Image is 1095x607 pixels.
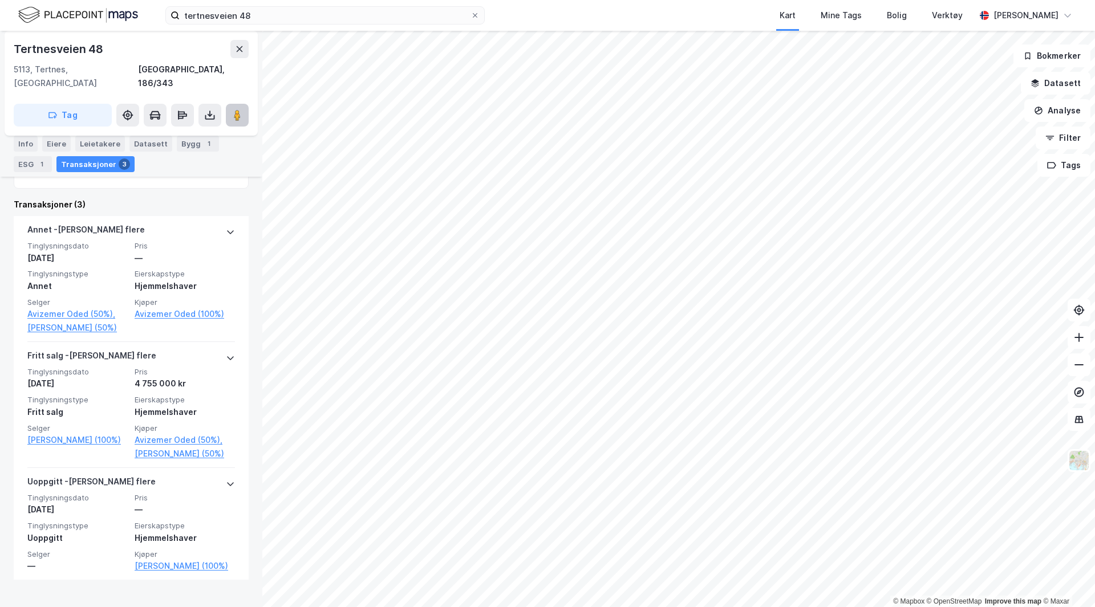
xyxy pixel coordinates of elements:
[27,367,128,377] span: Tinglysningsdato
[135,405,235,419] div: Hjemmelshaver
[27,223,145,241] div: Annet - [PERSON_NAME] flere
[27,549,128,559] span: Selger
[135,377,235,390] div: 4 755 000 kr
[56,156,135,172] div: Transaksjoner
[780,9,796,22] div: Kart
[135,395,235,405] span: Eierskapstype
[1038,552,1095,607] div: Kontrollprogram for chat
[14,198,249,211] div: Transaksjoner (3)
[1024,99,1090,122] button: Analyse
[119,158,130,170] div: 3
[821,9,862,22] div: Mine Tags
[14,63,138,90] div: 5113, Tertnes, [GEOGRAPHIC_DATA]
[135,269,235,279] span: Eierskapstype
[27,433,128,447] a: [PERSON_NAME] (100%)
[129,136,172,152] div: Datasett
[893,597,924,605] a: Mapbox
[887,9,907,22] div: Bolig
[177,136,219,152] div: Bygg
[27,377,128,390] div: [DATE]
[75,136,125,152] div: Leietakere
[1037,154,1090,177] button: Tags
[27,493,128,503] span: Tinglysningsdato
[42,136,71,152] div: Eiere
[135,549,235,559] span: Kjøper
[18,5,138,25] img: logo.f888ab2527a4732fd821a326f86c7f29.svg
[14,104,112,127] button: Tag
[135,307,235,321] a: Avizemer Oded (100%)
[135,447,235,461] a: [PERSON_NAME] (50%)
[14,156,52,172] div: ESG
[135,503,235,516] div: —
[27,531,128,545] div: Uoppgitt
[135,251,235,265] div: —
[27,279,128,293] div: Annet
[14,40,106,58] div: Tertnesveien 48
[1038,552,1095,607] iframe: Chat Widget
[135,367,235,377] span: Pris
[135,241,235,251] span: Pris
[27,559,128,573] div: —
[135,433,235,447] a: Avizemer Oded (50%),
[36,158,47,170] div: 1
[1013,44,1090,67] button: Bokmerker
[135,423,235,433] span: Kjøper
[27,298,128,307] span: Selger
[27,241,128,251] span: Tinglysningsdato
[27,521,128,531] span: Tinglysningstype
[927,597,982,605] a: OpenStreetMap
[27,307,128,321] a: Avizemer Oded (50%),
[27,475,156,493] div: Uoppgitt - [PERSON_NAME] flere
[138,63,249,90] div: [GEOGRAPHIC_DATA], 186/343
[1068,450,1090,471] img: Z
[27,503,128,516] div: [DATE]
[135,493,235,503] span: Pris
[180,7,471,24] input: Søk på adresse, matrikkel, gårdeiere, leietakere eller personer
[993,9,1058,22] div: [PERSON_NAME]
[203,138,214,149] div: 1
[27,405,128,419] div: Fritt salg
[985,597,1041,605] a: Improve this map
[135,559,235,573] a: [PERSON_NAME] (100%)
[135,298,235,307] span: Kjøper
[932,9,963,22] div: Verktøy
[1036,127,1090,149] button: Filter
[27,349,156,367] div: Fritt salg - [PERSON_NAME] flere
[135,521,235,531] span: Eierskapstype
[135,531,235,545] div: Hjemmelshaver
[27,423,128,433] span: Selger
[135,279,235,293] div: Hjemmelshaver
[14,136,38,152] div: Info
[1021,72,1090,95] button: Datasett
[27,269,128,279] span: Tinglysningstype
[27,251,128,265] div: [DATE]
[27,395,128,405] span: Tinglysningstype
[27,321,128,335] a: [PERSON_NAME] (50%)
